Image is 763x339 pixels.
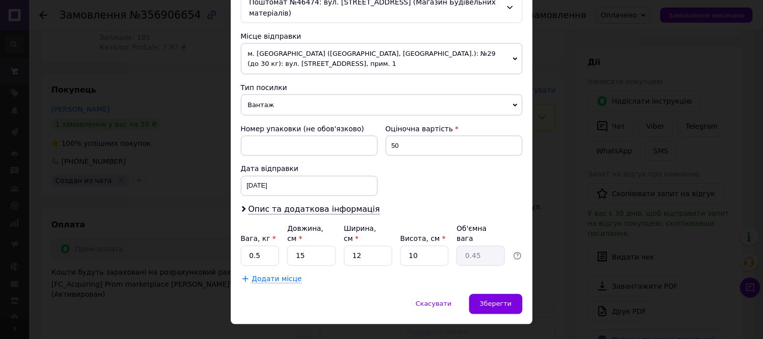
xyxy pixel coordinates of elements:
[241,83,287,92] span: Тип посилки
[248,205,380,215] span: Опис та додаткова інформація
[241,32,302,40] span: Місце відправки
[241,164,378,174] div: Дата відправки
[241,124,378,134] div: Номер упаковки (не обов'язково)
[344,225,376,243] label: Ширина, см
[416,300,452,308] span: Скасувати
[480,300,512,308] span: Зберегти
[287,225,323,243] label: Довжина, см
[457,224,505,244] div: Об'ємна вага
[241,95,523,116] span: Вантаж
[241,43,523,74] span: м. [GEOGRAPHIC_DATA] ([GEOGRAPHIC_DATA], [GEOGRAPHIC_DATA].): №29 (до 30 кг): вул. [STREET_ADDRES...
[241,235,276,243] label: Вага, кг
[386,124,523,134] div: Оціночна вартість
[400,235,446,243] label: Висота, см
[252,275,302,284] span: Додати місце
